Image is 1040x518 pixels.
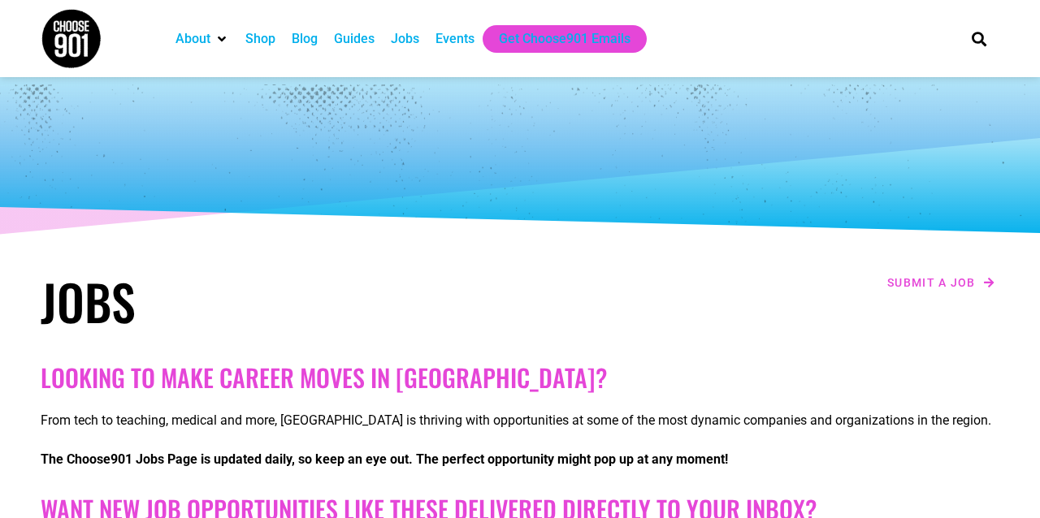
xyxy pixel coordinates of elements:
[499,29,630,49] a: Get Choose901 Emails
[435,29,474,49] a: Events
[292,29,318,49] a: Blog
[887,277,976,288] span: Submit a job
[334,29,375,49] a: Guides
[966,25,993,52] div: Search
[167,25,237,53] div: About
[167,25,944,53] nav: Main nav
[175,29,210,49] a: About
[41,272,512,330] h1: Jobs
[245,29,275,49] a: Shop
[882,272,999,293] a: Submit a job
[41,363,999,392] h2: Looking to make career moves in [GEOGRAPHIC_DATA]?
[41,451,728,467] strong: The Choose901 Jobs Page is updated daily, so keep an eye out. The perfect opportunity might pop u...
[41,411,999,430] p: From tech to teaching, medical and more, [GEOGRAPHIC_DATA] is thriving with opportunities at some...
[391,29,419,49] a: Jobs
